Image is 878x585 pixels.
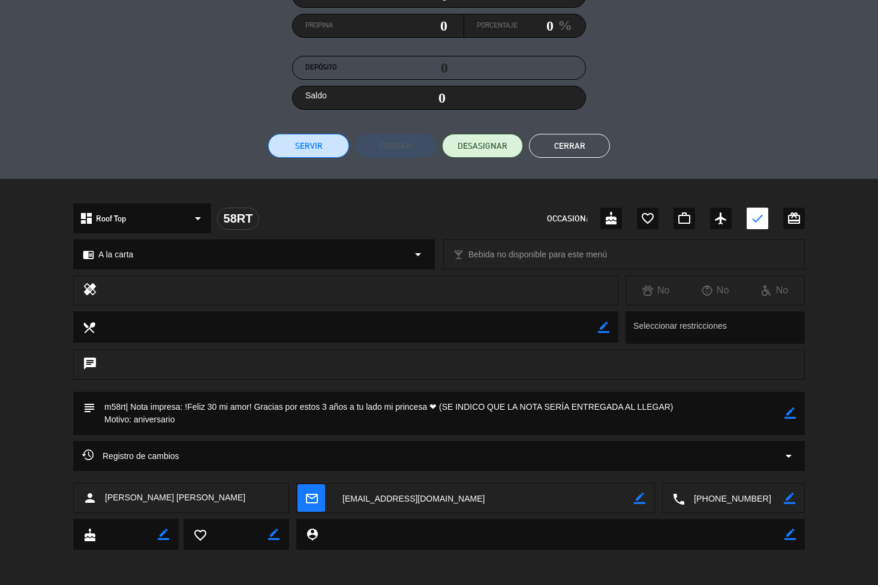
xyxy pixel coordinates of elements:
i: arrow_drop_down [191,211,205,226]
i: border_color [784,493,795,504]
button: Cerrar [529,134,610,158]
i: local_dining [82,320,95,334]
span: Roof Top [96,212,126,226]
label: Propina [305,20,377,32]
i: dashboard [79,211,94,226]
div: No [626,283,685,298]
i: person [83,491,97,505]
i: arrow_drop_down [781,449,796,463]
i: cake [83,528,96,541]
i: airplanemode_active [714,211,728,226]
span: Bebida no disponible para este menú [468,248,607,262]
i: subject [82,401,95,414]
i: chrome_reader_mode [83,249,94,260]
button: Cobrar [355,134,436,158]
i: border_color [268,529,279,540]
i: check [750,211,765,226]
i: favorite_border [193,528,206,541]
div: No [685,283,745,298]
i: border_color [784,407,796,419]
label: Depósito [305,62,377,74]
i: border_color [598,322,609,333]
div: 58RT [217,208,259,230]
i: border_color [158,529,169,540]
i: mail_outline [305,491,318,505]
span: Registro de cambios [82,449,179,463]
span: A la carta [98,248,133,262]
i: person_pin [305,527,318,541]
i: cake [604,211,618,226]
span: OCCASION: [547,212,588,226]
span: DESASIGNAR [458,140,507,152]
input: 0 [377,17,448,35]
i: border_color [784,529,796,540]
button: Servir [268,134,349,158]
i: chat [83,356,97,373]
label: Saldo [305,89,327,103]
button: DESASIGNAR [442,134,523,158]
i: arrow_drop_down [411,247,425,262]
span: [PERSON_NAME] [PERSON_NAME] [105,491,245,505]
i: card_giftcard [787,211,801,226]
i: work_outline [677,211,691,226]
i: border_color [634,493,645,504]
input: 0 [518,17,554,35]
div: No [745,283,804,298]
em: % [554,14,572,37]
i: favorite_border [641,211,655,226]
i: local_bar [453,249,464,260]
label: Porcentaje [477,20,518,32]
i: healing [83,282,97,299]
i: local_phone [672,492,685,505]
